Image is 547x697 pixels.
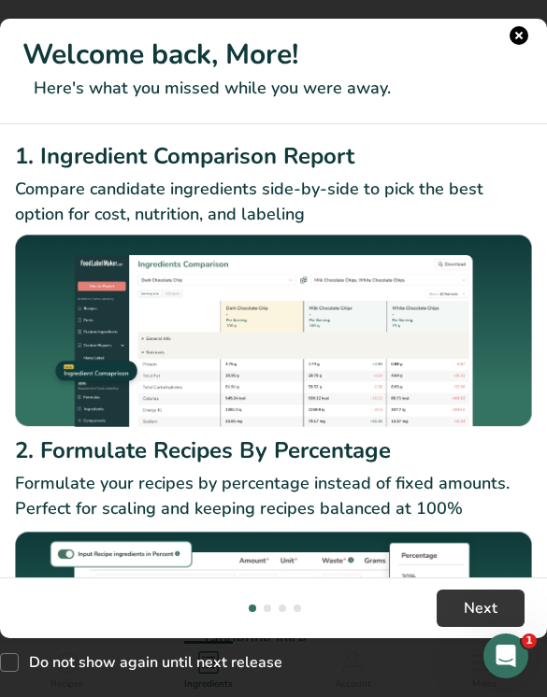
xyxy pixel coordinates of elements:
[15,471,532,521] p: Formulate your recipes by percentage instead of fixed amounts. Perfect for scaling and keeping re...
[22,76,525,101] p: Here's what you missed while you were away.
[464,597,497,619] span: Next
[15,177,532,227] p: Compare candidate ingredients side-by-side to pick the best option for cost, nutrition, and labeling
[522,633,537,648] span: 1
[22,34,525,76] h1: Welcome back, More!
[437,590,525,627] button: Next
[15,235,532,427] img: Ingredient Comparison Report
[15,139,532,173] h2: 1. Ingredient Comparison Report
[483,633,528,678] iframe: Intercom live chat
[19,653,282,672] span: Do not show again until next release
[15,434,532,467] h2: 2. Formulate Recipes By Percentage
